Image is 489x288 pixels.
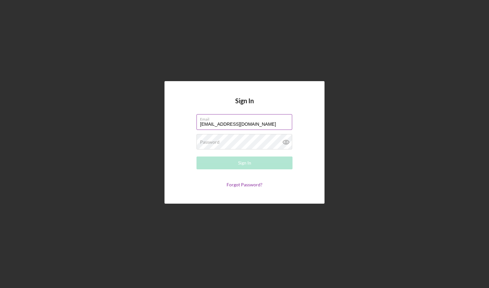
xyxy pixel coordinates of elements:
h4: Sign In [235,97,254,114]
div: Sign In [238,157,251,169]
button: Sign In [196,157,293,169]
label: Password [200,140,220,145]
a: Forgot Password? [227,182,262,187]
label: Email [200,114,292,122]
